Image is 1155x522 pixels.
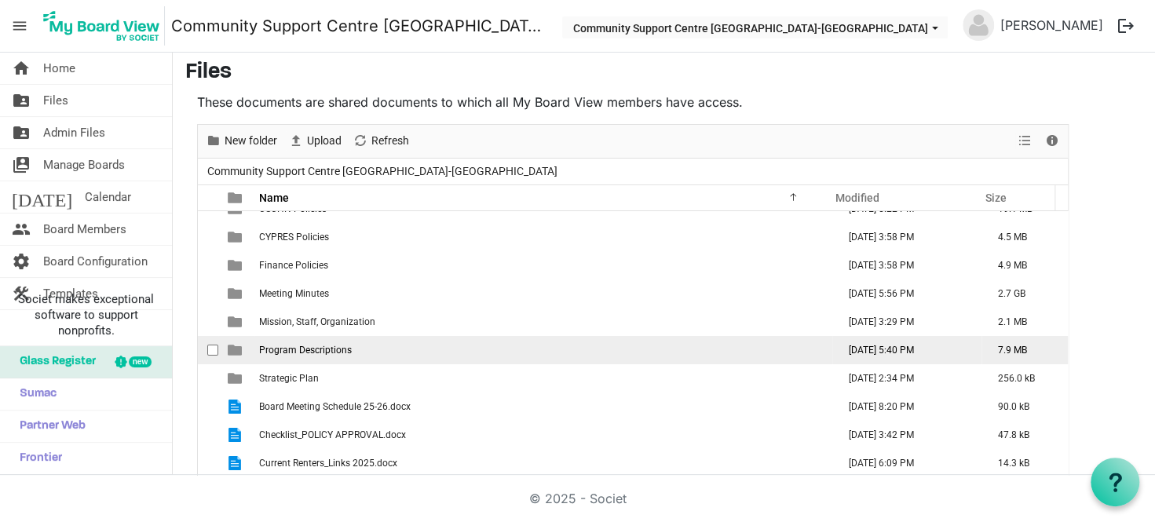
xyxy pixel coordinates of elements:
[198,251,218,279] td: checkbox
[218,223,254,251] td: is template cell column header type
[305,131,343,151] span: Upload
[171,10,546,42] a: Community Support Centre [GEOGRAPHIC_DATA]-[GEOGRAPHIC_DATA]
[223,131,279,151] span: New folder
[200,125,283,158] div: New folder
[43,149,125,181] span: Manage Boards
[185,60,1142,86] h3: Files
[286,131,345,151] button: Upload
[198,336,218,364] td: checkbox
[981,364,1068,392] td: 256.0 kB is template cell column header Size
[203,131,280,151] button: New folder
[38,6,165,46] img: My Board View Logo
[259,373,319,384] span: Strategic Plan
[218,308,254,336] td: is template cell column header type
[832,251,981,279] td: June 22, 2022 3:58 PM column header Modified
[254,336,832,364] td: Program Descriptions is template cell column header Name
[12,346,96,378] span: Glass Register
[259,203,327,214] span: CSCHN Policies
[832,421,981,449] td: June 22, 2022 3:42 PM column header Modified
[218,336,254,364] td: is template cell column header type
[12,85,31,116] span: folder_shared
[981,449,1068,477] td: 14.3 kB is template cell column header Size
[832,449,981,477] td: September 11, 2025 6:09 PM column header Modified
[43,278,98,309] span: Templates
[38,6,171,46] a: My Board View Logo
[259,458,397,469] span: Current Renters_Links 2025.docx
[218,251,254,279] td: is template cell column header type
[218,364,254,392] td: is template cell column header type
[835,192,879,204] span: Modified
[254,251,832,279] td: Finance Policies is template cell column header Name
[985,192,1006,204] span: Size
[12,246,31,277] span: settings
[981,251,1068,279] td: 4.9 MB is template cell column header Size
[12,117,31,148] span: folder_shared
[198,223,218,251] td: checkbox
[12,149,31,181] span: switch_account
[12,443,62,474] span: Frontier
[1042,131,1063,151] button: Details
[994,9,1109,41] a: [PERSON_NAME]
[832,364,981,392] td: October 31, 2024 2:34 PM column header Modified
[129,356,152,367] div: new
[981,223,1068,251] td: 4.5 MB is template cell column header Size
[529,491,627,506] a: © 2025 - Societ
[832,279,981,308] td: September 17, 2025 5:56 PM column header Modified
[12,378,57,410] span: Sumac
[254,308,832,336] td: Mission, Staff, Organization is template cell column header Name
[347,125,415,158] div: Refresh
[197,93,1069,111] p: These documents are shared documents to which all My Board View members have access.
[198,364,218,392] td: checkbox
[832,336,981,364] td: September 17, 2025 5:40 PM column header Modified
[218,279,254,308] td: is template cell column header type
[218,421,254,449] td: is template cell column header type
[198,392,218,421] td: checkbox
[43,85,68,116] span: Files
[198,421,218,449] td: checkbox
[562,16,948,38] button: Community Support Centre Haldimand-Norfolk dropdownbutton
[259,401,411,412] span: Board Meeting Schedule 25-26.docx
[12,278,31,309] span: construction
[259,260,328,271] span: Finance Policies
[254,279,832,308] td: Meeting Minutes is template cell column header Name
[43,246,148,277] span: Board Configuration
[981,336,1068,364] td: 7.9 MB is template cell column header Size
[85,181,131,213] span: Calendar
[43,117,105,148] span: Admin Files
[981,308,1068,336] td: 2.1 MB is template cell column header Size
[283,125,347,158] div: Upload
[259,429,406,440] span: Checklist_POLICY APPROVAL.docx
[981,421,1068,449] td: 47.8 kB is template cell column header Size
[218,449,254,477] td: is template cell column header type
[350,131,412,151] button: Refresh
[832,308,981,336] td: September 18, 2025 3:29 PM column header Modified
[1109,9,1142,42] button: logout
[832,392,981,421] td: September 11, 2025 8:20 PM column header Modified
[12,411,86,442] span: Partner Web
[254,392,832,421] td: Board Meeting Schedule 25-26.docx is template cell column header Name
[254,421,832,449] td: Checklist_POLICY APPROVAL.docx is template cell column header Name
[254,223,832,251] td: CYPRES Policies is template cell column header Name
[198,308,218,336] td: checkbox
[981,392,1068,421] td: 90.0 kB is template cell column header Size
[259,232,329,243] span: CYPRES Policies
[259,192,289,204] span: Name
[981,279,1068,308] td: 2.7 GB is template cell column header Size
[254,449,832,477] td: Current Renters_Links 2025.docx is template cell column header Name
[12,53,31,84] span: home
[259,316,375,327] span: Mission, Staff, Organization
[1039,125,1065,158] div: Details
[218,392,254,421] td: is template cell column header type
[198,449,218,477] td: checkbox
[198,279,218,308] td: checkbox
[259,288,329,299] span: Meeting Minutes
[963,9,994,41] img: no-profile-picture.svg
[1012,125,1039,158] div: View
[254,364,832,392] td: Strategic Plan is template cell column header Name
[7,291,165,338] span: Societ makes exceptional software to support nonprofits.
[43,214,126,245] span: Board Members
[12,214,31,245] span: people
[832,223,981,251] td: June 22, 2022 3:58 PM column header Modified
[12,181,72,213] span: [DATE]
[43,53,75,84] span: Home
